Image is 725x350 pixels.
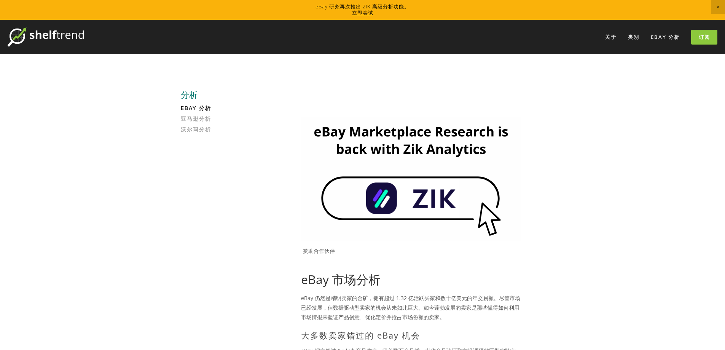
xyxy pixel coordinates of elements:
font: 大多数卖家错过的 eBay 机会 [301,329,420,341]
img: Zik Analytics 赞助广告 [301,117,521,240]
font: 亚马逊分析 [181,115,211,123]
font: eBay 分析 [181,104,211,112]
font: 关于 [605,34,617,40]
font: 沃尔玛分析 [181,126,211,133]
font: eBay 市场分析 [301,271,381,288]
font: 分析 [181,90,198,101]
font: eBay 分析 [651,34,680,40]
a: eBay 分析 [181,105,253,116]
font: 类别 [628,34,639,40]
a: 立即尝试 [352,9,373,16]
img: 货架趋势 [8,27,84,46]
a: eBay 分析 [646,31,685,43]
font: eBay 仍然是精明卖家的金矿，拥有超过 1.32 亿活跃买家和数十亿美元的年交易额。尽管市场已经发展，但数据驱动型卖家的机会从未如此巨大。如今蓬勃发展的卖家是那些懂得如何利用市场情报来验证产品... [301,294,520,321]
a: 关于 [600,31,621,43]
a: 沃尔玛分析 [181,126,253,137]
a: 亚马逊分析 [181,116,253,126]
font: 订阅 [699,34,710,40]
a: 订阅 [691,30,717,45]
font: 赞助合作伙伴 [303,247,335,254]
